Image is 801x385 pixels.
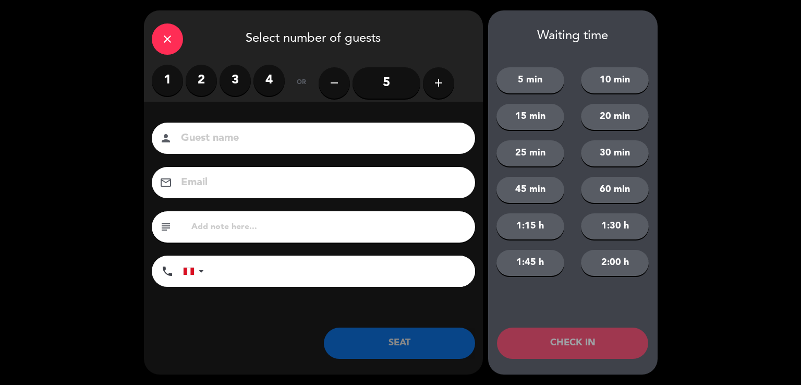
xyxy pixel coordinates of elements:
label: 2 [186,65,217,96]
div: or [285,65,319,101]
button: add [423,67,454,99]
i: subject [160,221,172,233]
button: 30 min [581,140,649,166]
button: CHECK IN [497,328,648,359]
i: add [432,77,445,89]
div: Select number of guests [144,10,483,65]
button: 25 min [496,140,564,166]
button: remove [319,67,350,99]
input: Add note here... [190,220,467,234]
label: 3 [220,65,251,96]
i: phone [161,265,174,278]
label: 1 [152,65,183,96]
i: remove [328,77,341,89]
button: SEAT [324,328,475,359]
i: close [161,33,174,45]
button: 20 min [581,104,649,130]
i: person [160,132,172,145]
div: Waiting time [488,29,658,44]
button: 45 min [496,177,564,203]
button: 10 min [581,67,649,93]
button: 2:00 h [581,250,649,276]
input: Email [180,174,462,192]
button: 1:45 h [496,250,564,276]
button: 60 min [581,177,649,203]
label: 4 [253,65,285,96]
i: email [160,176,172,189]
button: 5 min [496,67,564,93]
div: Peru (Perú): +51 [184,256,208,286]
input: Guest name [180,129,462,148]
button: 15 min [496,104,564,130]
button: 1:15 h [496,213,564,239]
button: 1:30 h [581,213,649,239]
